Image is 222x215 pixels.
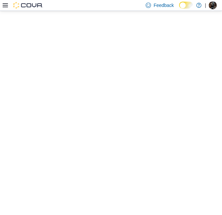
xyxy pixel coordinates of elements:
[205,1,206,9] p: |
[154,2,174,9] span: Feedback
[13,2,43,9] img: Cova
[209,1,217,9] div: Ajamo Cox
[179,2,193,9] input: Dark Mode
